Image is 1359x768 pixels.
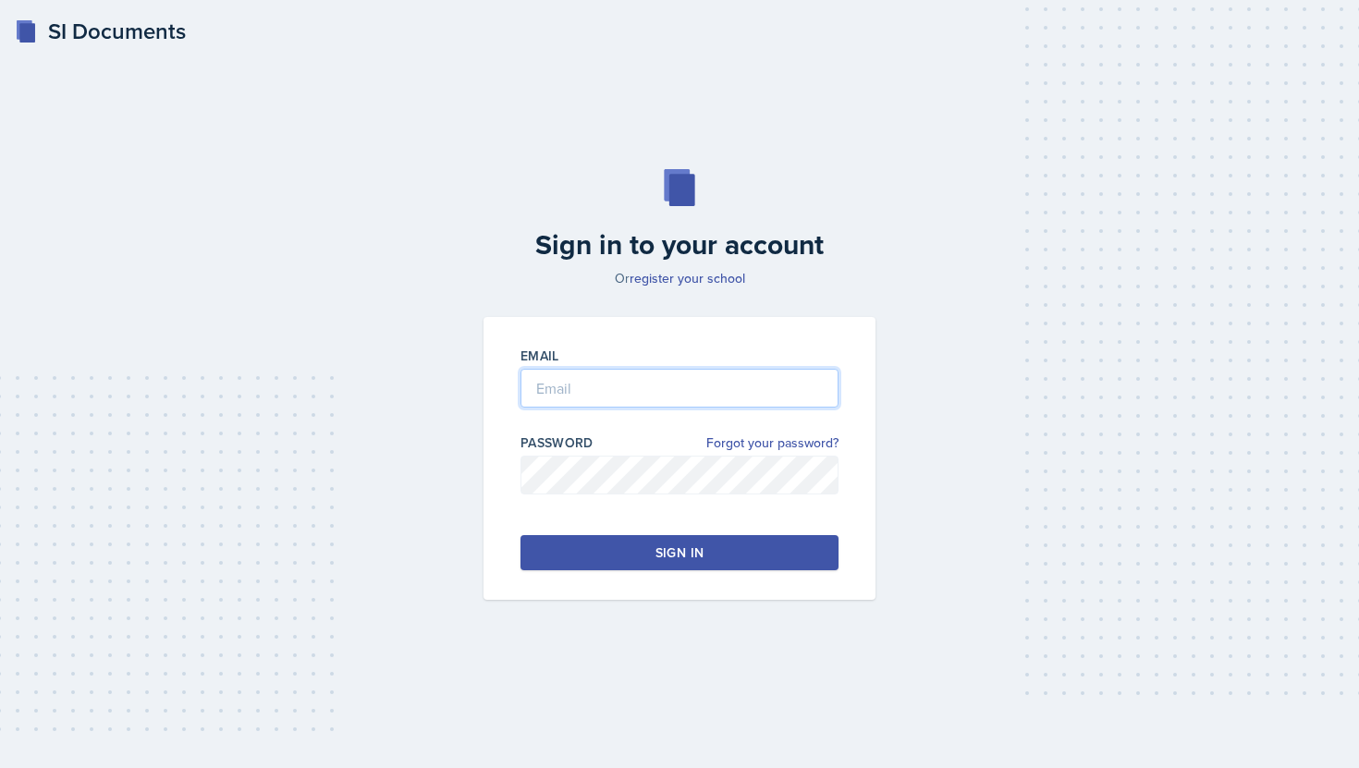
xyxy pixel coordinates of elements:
h2: Sign in to your account [472,228,887,262]
label: Password [520,433,594,452]
input: Email [520,369,839,408]
a: Forgot your password? [706,433,839,453]
a: register your school [630,269,745,287]
a: SI Documents [15,15,186,48]
p: Or [472,269,887,287]
div: Sign in [655,543,704,562]
button: Sign in [520,535,839,570]
label: Email [520,347,559,365]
